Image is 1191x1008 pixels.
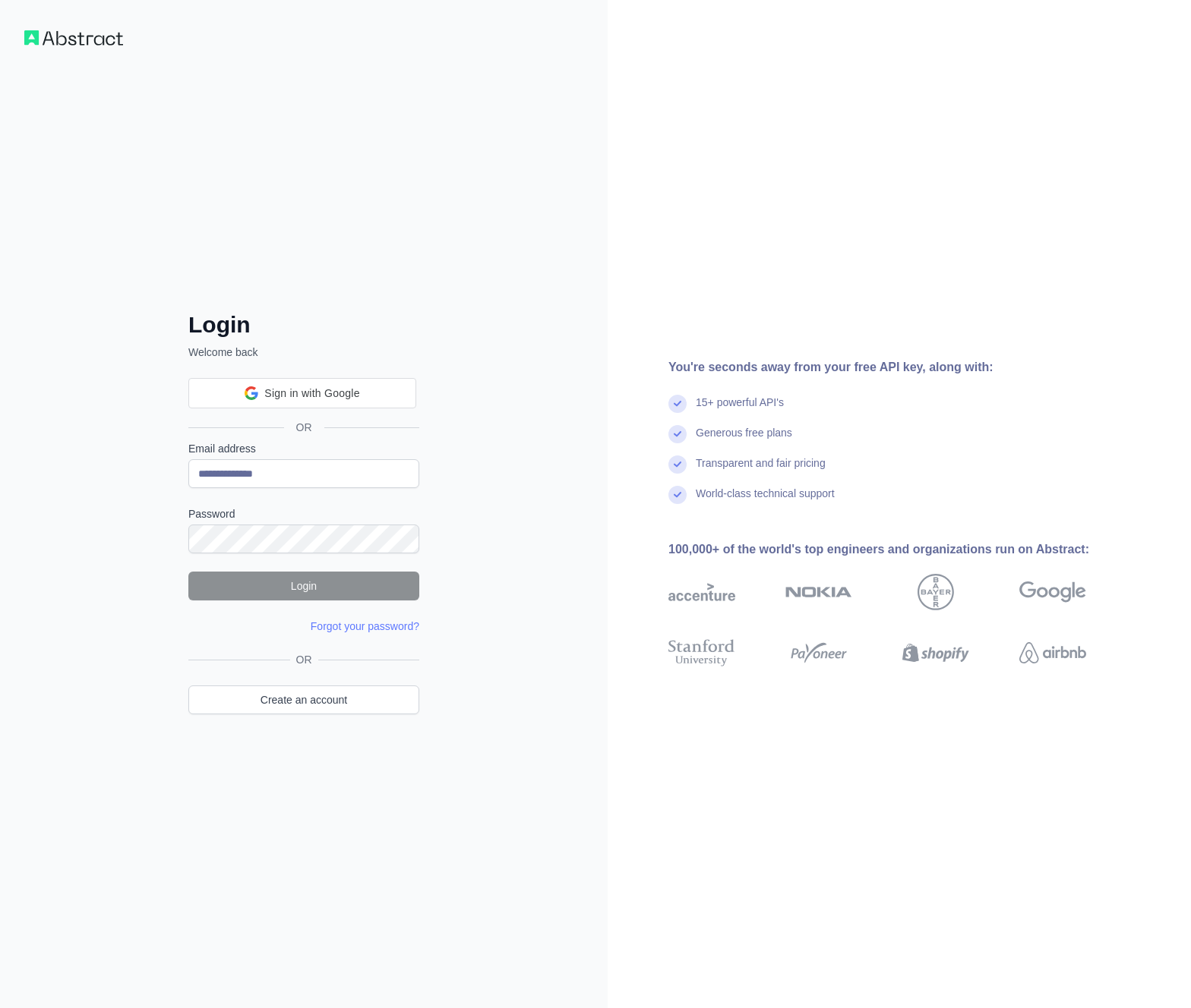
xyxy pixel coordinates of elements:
[696,486,835,516] div: World-class technical support
[284,420,324,435] span: OR
[1019,636,1086,669] img: airbnb
[668,455,687,474] img: check mark
[1019,574,1086,610] img: google
[188,345,419,360] p: Welcome back
[668,574,735,610] img: accenture
[188,311,419,339] h2: Login
[188,378,416,408] div: Sign in with Google
[785,574,852,610] img: nokia
[668,540,1135,559] div: 100,000+ of the world's top engineers and organizations run on Abstract:
[696,425,792,455] div: Generous free plans
[668,636,735,669] img: stanford university
[902,636,969,669] img: shopify
[188,441,419,456] label: Email address
[668,486,687,504] img: check mark
[668,425,687,443] img: check mark
[188,506,419,521] label: Password
[264,386,359,402] span: Sign in with Google
[311,620,419,632] a: Forgot your password?
[290,652,318,667] span: OR
[785,636,852,669] img: payoneer
[24,30,123,46] img: Workflow
[918,574,954,610] img: bayer
[188,685,419,714] a: Create an account
[668,395,687,413] img: check mark
[696,455,826,486] div: Transparent and fair pricing
[668,358,1135,376] div: You're seconds away from your free API key, along with:
[188,572,419,600] button: Login
[696,395,784,425] div: 15+ powerful API's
